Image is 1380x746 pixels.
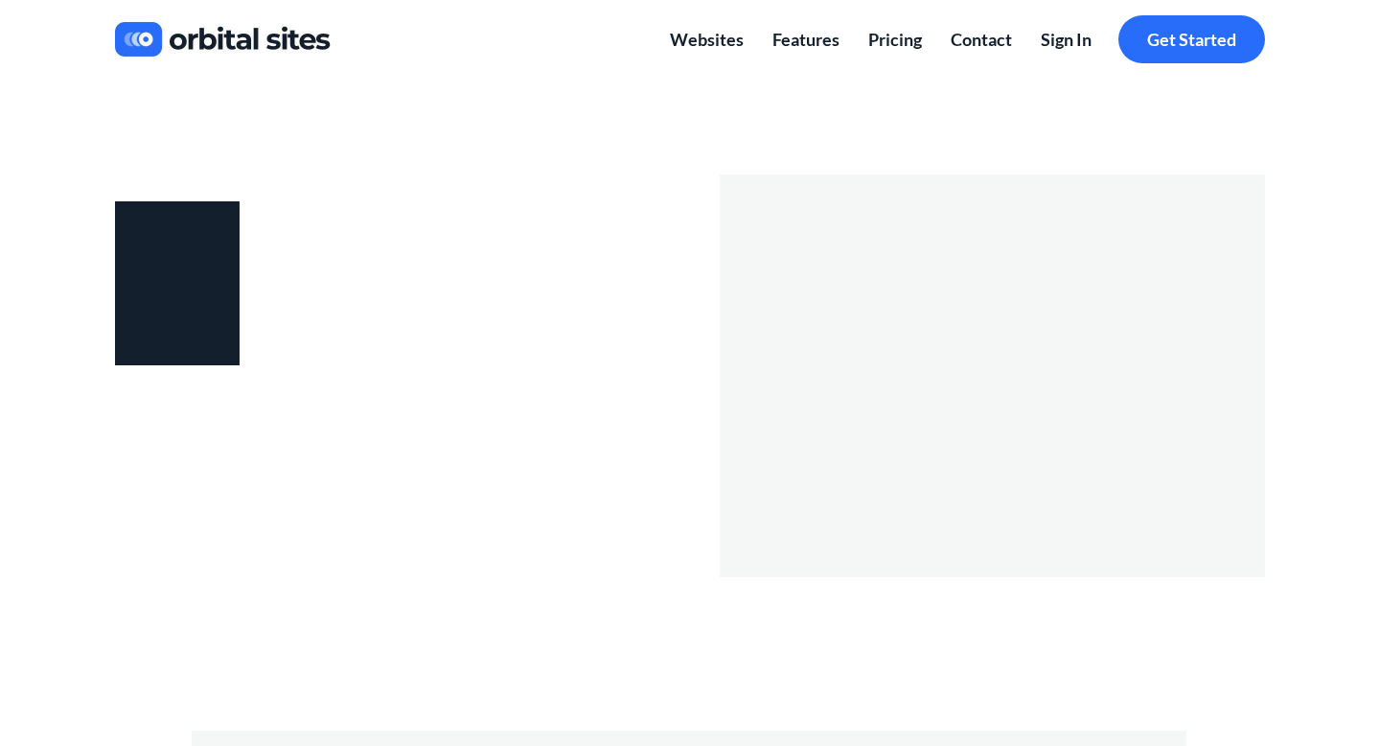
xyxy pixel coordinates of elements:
a: Contact [936,15,1026,64]
img: a830013a-b469-4526-b329-771b379920ab.jpg [115,14,331,64]
span: Pricing [868,29,922,50]
a: Websites [655,15,758,64]
a: Get Started [1118,15,1265,64]
a: Pricing [854,15,936,64]
a: Features [758,15,854,64]
span: Sign In [1041,29,1092,50]
span: Contact [951,29,1012,50]
span: Websites [670,29,744,50]
span: Features [772,29,839,50]
span: Get Started [1147,29,1236,50]
a: Sign In [1026,15,1106,64]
